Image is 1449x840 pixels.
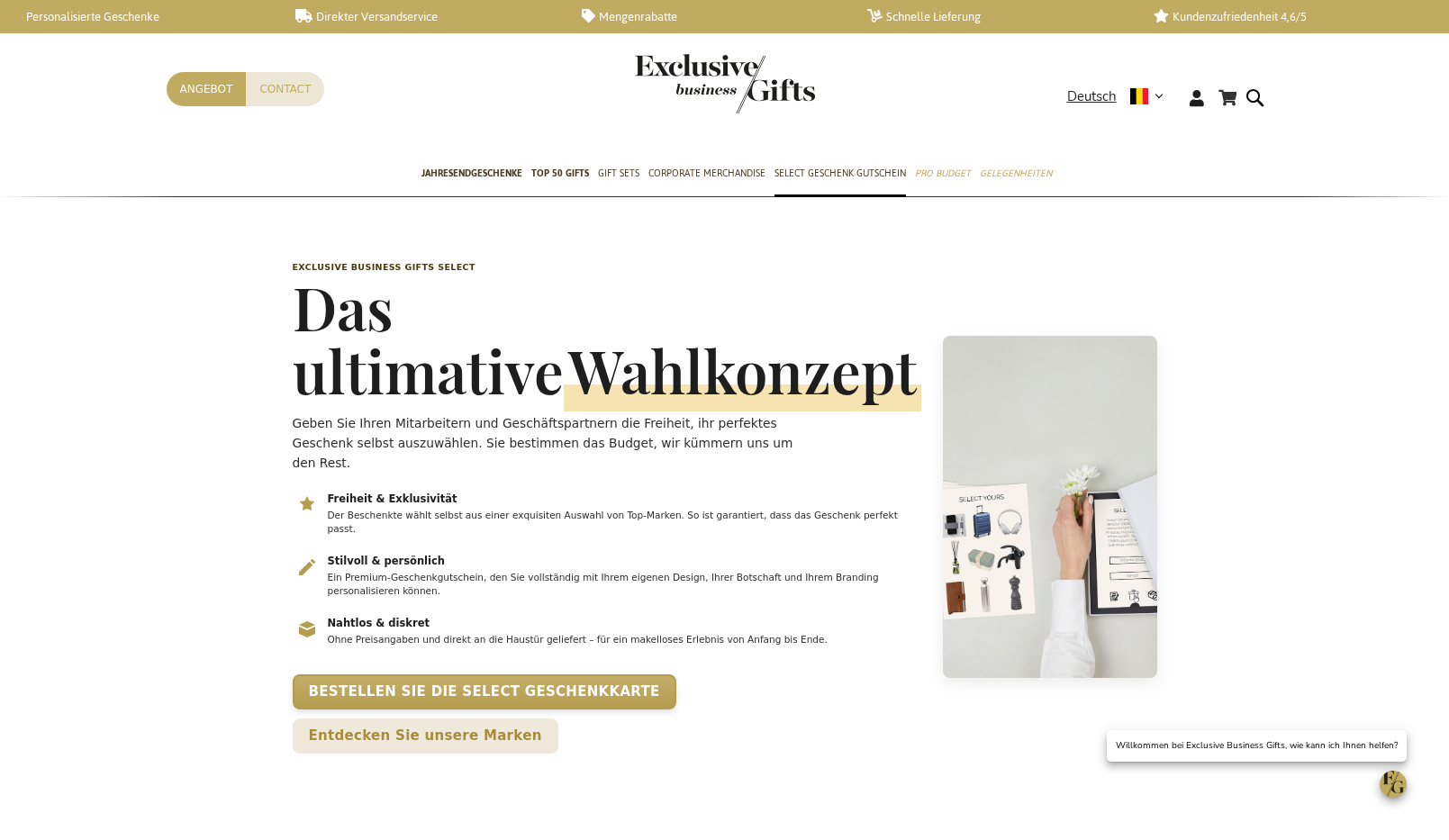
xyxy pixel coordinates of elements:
[943,336,1157,678] img: Select geschenkconcept – medewerkers kiezen hun eigen cadeauvoucher
[564,331,921,411] span: Wahlkonzept
[635,54,815,113] img: Exclusive Business gifts logo
[293,718,558,754] a: Entdecken Sie unsere Marken
[328,555,919,569] h3: Stilvoll & persönlich
[246,72,324,106] a: Contact
[1067,86,1117,107] span: Deutsch
[328,509,919,537] p: Der Beschenkte wählt selbst aus einer exquisiten Auswahl von Top-Marken. So ist garantiert, dass ...
[295,9,553,24] a: Direkter Versandservice
[1154,9,1411,24] a: Kundenzufriedenheit 4,6/5
[293,491,921,658] ul: Belangrijkste voordelen
[293,261,921,274] p: Exclusive Business Gifts Select
[774,164,906,183] span: Select Geschenk Gutschein
[635,54,725,113] a: store logo
[421,164,522,183] span: Jahresendgeschenke
[9,9,267,24] a: Personalisierte Geschenke
[531,164,589,183] span: TOP 50 Gifts
[284,216,1166,799] header: Select keuzeconcept
[980,164,1052,183] span: Gelegenheiten
[328,617,919,631] h3: Nahtlos & diskret
[167,72,247,106] a: Angebot
[293,275,921,402] h1: Das ultimative
[915,164,971,183] span: Pro Budget
[328,492,919,507] h3: Freiheit & Exklusivität
[582,9,839,24] a: Mengenrabatte
[293,674,676,709] a: Bestellen Sie die Select Geschenkkarte
[293,413,805,473] p: Geben Sie Ihren Mitarbeitern und Geschäftspartnern die Freiheit, ihr perfektes Geschenk selbst au...
[648,164,765,183] span: Corporate Merchandise
[598,164,639,183] span: Gift Sets
[867,9,1125,24] a: Schnelle Lieferung
[328,571,919,600] p: Ein Premium-Geschenkgutschein, den Sie vollständig mit Ihrem eigenen Design, Ihrer Botschaft und ...
[1067,86,1175,107] div: Deutsch
[328,633,919,647] p: Ohne Preisangaben und direkt an die Haustür geliefert – für ein makelloses Erlebnis von Anfang bi...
